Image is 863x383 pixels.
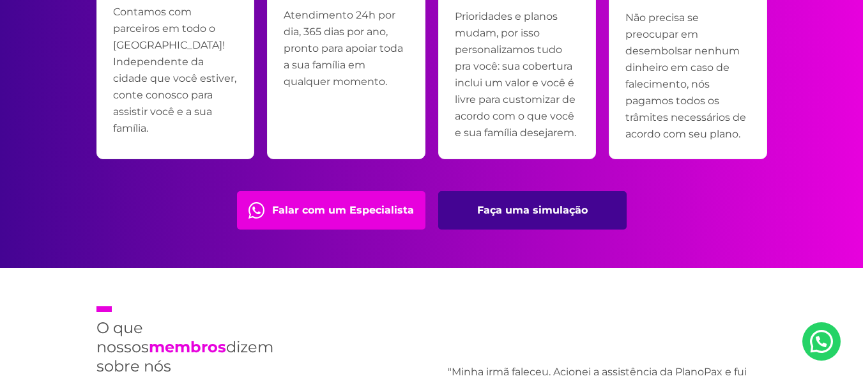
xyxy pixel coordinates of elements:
p: Prioridades e planos mudam, por isso personalizamos tudo pra você: sua cobertura inclui um valor ... [455,8,580,141]
a: Nosso Whatsapp [802,322,841,361]
h2: O que nossos dizem sobre nós [96,306,266,376]
a: Falar com um Especialista [237,191,425,230]
p: Contamos com parceiros em todo o [GEOGRAPHIC_DATA]! Independente da cidade que você estiver, cont... [113,4,238,137]
p: Não precisa se preocupar em desembolsar nenhum dinheiro em caso de falecimento, nós pagamos todos... [625,10,751,143]
strong: membros [149,338,226,356]
a: Faça uma simulação [438,191,627,230]
img: fale com consultor [248,202,264,219]
p: Atendimento 24h por dia, 365 dias por ano, pronto para apoiar toda a sua família em qualquer mome... [284,7,409,90]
